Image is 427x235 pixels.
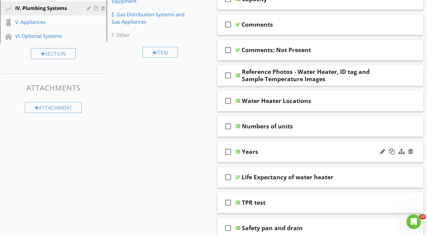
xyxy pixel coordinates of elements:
div: Section [31,48,76,59]
i: check_box_outline_blank [223,43,233,57]
i: check_box_outline_blank [223,144,233,159]
i: check_box_outline_blank [223,170,233,184]
div: VI. Optional Systems [15,32,78,40]
div: Water Heater Locations [242,97,311,104]
i: check_box_outline_blank [223,195,233,210]
div: E. Gas Distribution Systems and Gas Appliances [112,11,188,25]
div: Numbers of units [242,123,293,130]
iframe: Intercom live chat [406,214,421,229]
i: check_box_outline_blank [223,17,233,32]
div: TPR test [242,199,265,206]
div: Years [242,148,258,155]
div: Safety pan and drain [242,224,303,232]
div: V. Appliances [15,18,78,26]
div: Item [142,47,178,58]
div: Life Expectancy of water heater [242,174,333,181]
i: check_box_outline_blank [223,68,233,83]
div: IV. Plumbing Systems [15,5,78,12]
div: Reference Photos - Water Heater, ID tag and Sample Temperature Images [242,68,387,83]
div: Attachment [25,102,82,113]
span: 10 [419,214,426,219]
div: Comments: Not Present [242,46,311,54]
i: check_box_outline_blank [223,94,233,108]
i: check_box_outline_blank [223,119,233,134]
div: F. Other [112,31,188,39]
div: Comments [242,21,273,28]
